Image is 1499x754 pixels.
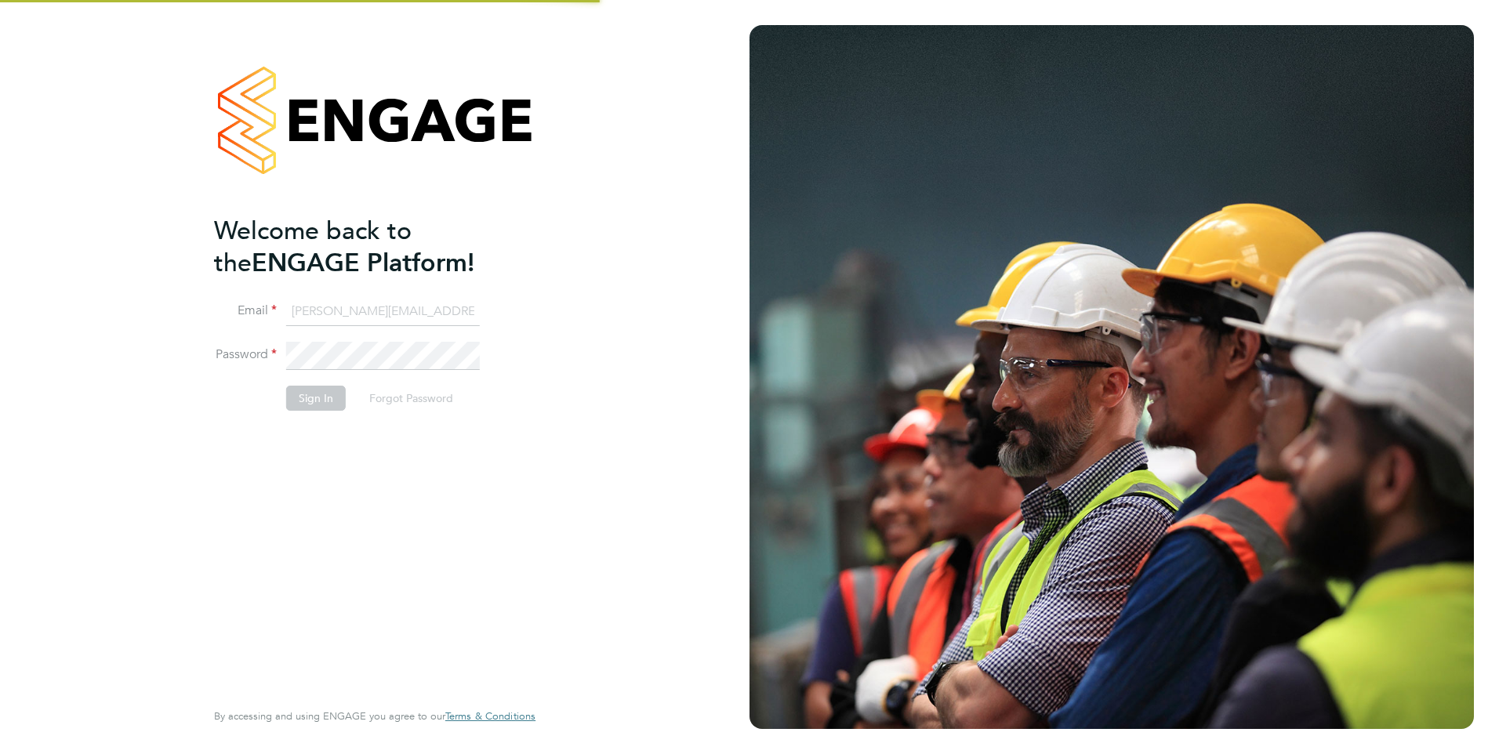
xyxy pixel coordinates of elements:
a: Terms & Conditions [445,710,535,723]
label: Email [214,303,277,319]
span: Welcome back to the [214,216,412,278]
label: Password [214,346,277,363]
h2: ENGAGE Platform! [214,215,520,279]
input: Enter your work email... [286,298,480,326]
button: Sign In [286,386,346,411]
span: By accessing and using ENGAGE you agree to our [214,709,535,723]
button: Forgot Password [357,386,466,411]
